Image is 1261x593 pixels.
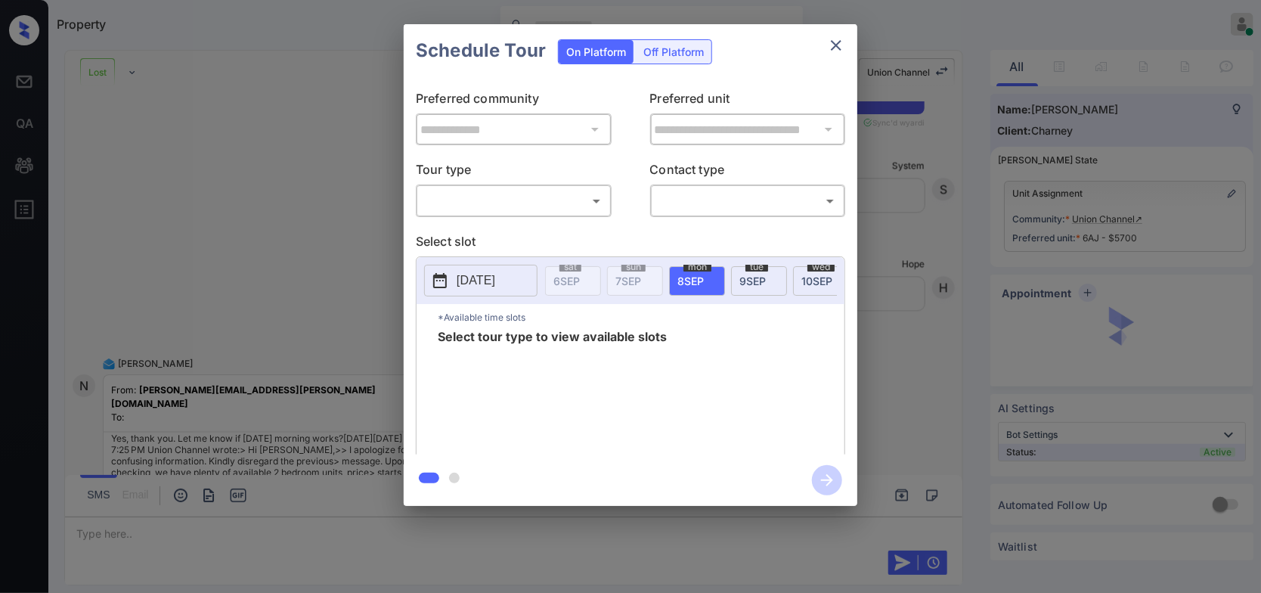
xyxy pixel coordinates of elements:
[404,24,558,77] h2: Schedule Tour
[731,266,787,296] div: date-select
[801,275,832,287] span: 10 SEP
[793,266,849,296] div: date-select
[745,262,768,272] span: tue
[650,89,846,113] p: Preferred unit
[416,232,845,256] p: Select slot
[677,275,704,287] span: 8 SEP
[669,266,725,296] div: date-select
[807,262,835,272] span: wed
[683,262,711,272] span: mon
[416,89,612,113] p: Preferred community
[438,304,844,331] p: *Available time slots
[424,265,538,296] button: [DATE]
[416,160,612,185] p: Tour type
[457,272,495,290] p: [DATE]
[821,30,851,61] button: close
[739,275,766,287] span: 9 SEP
[559,40,634,64] div: On Platform
[650,160,846,185] p: Contact type
[636,40,711,64] div: Off Platform
[438,331,667,452] span: Select tour type to view available slots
